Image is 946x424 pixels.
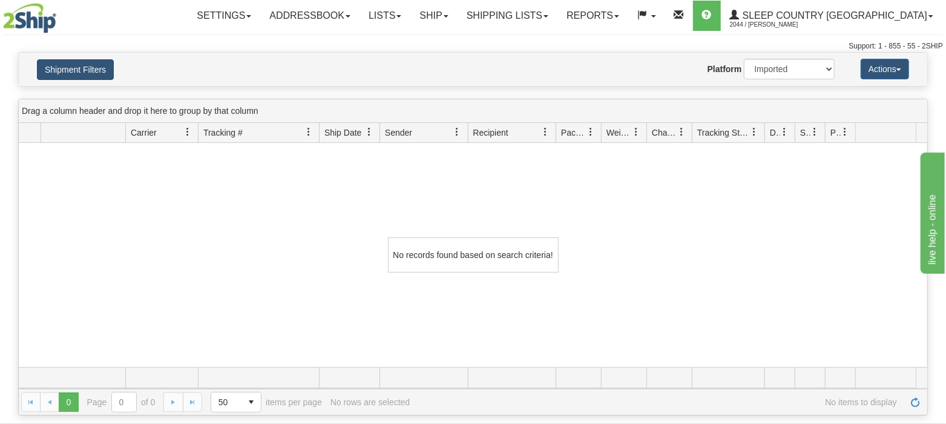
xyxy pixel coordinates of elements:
[359,122,379,142] a: Ship Date filter column settings
[360,1,410,31] a: Lists
[561,127,586,139] span: Packages
[730,19,821,31] span: 2044 / [PERSON_NAME]
[260,1,360,31] a: Addressbook
[241,393,261,412] span: select
[458,1,557,31] a: Shipping lists
[626,122,646,142] a: Weight filter column settings
[211,392,322,412] span: items per page
[211,392,261,412] span: Page sizes drop down
[557,1,628,31] a: Reports
[298,122,319,142] a: Tracking # filter column settings
[3,41,943,51] div: Support: 1 - 855 - 55 - 2SHIP
[580,122,601,142] a: Packages filter column settings
[671,122,692,142] a: Charge filter column settings
[19,99,927,123] div: grid grouping header
[830,127,841,139] span: Pickup Status
[188,1,260,31] a: Settings
[37,59,114,80] button: Shipment Filters
[606,127,632,139] span: Weight
[835,122,855,142] a: Pickup Status filter column settings
[218,396,234,408] span: 50
[388,237,559,273] div: No records found based on search criteria!
[652,127,677,139] span: Charge
[324,127,361,139] span: Ship Date
[744,122,764,142] a: Tracking Status filter column settings
[774,122,795,142] a: Delivery Status filter column settings
[708,63,742,75] label: Platform
[473,127,508,139] span: Recipient
[918,150,945,274] iframe: chat widget
[800,127,810,139] span: Shipment Issues
[385,127,412,139] span: Sender
[905,393,925,412] a: Refresh
[59,393,78,412] span: Page 0
[535,122,556,142] a: Recipient filter column settings
[131,127,157,139] span: Carrier
[87,392,156,412] span: Page of 0
[447,122,468,142] a: Sender filter column settings
[861,59,909,79] button: Actions
[410,1,457,31] a: Ship
[3,3,56,33] img: logo2044.jpg
[740,10,927,21] span: Sleep Country [GEOGRAPHIC_DATA]
[9,7,112,22] div: live help - online
[330,397,410,407] div: No rows are selected
[804,122,825,142] a: Shipment Issues filter column settings
[203,127,243,139] span: Tracking #
[697,127,750,139] span: Tracking Status
[770,127,780,139] span: Delivery Status
[177,122,198,142] a: Carrier filter column settings
[418,397,897,407] span: No items to display
[721,1,942,31] a: Sleep Country [GEOGRAPHIC_DATA] 2044 / [PERSON_NAME]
